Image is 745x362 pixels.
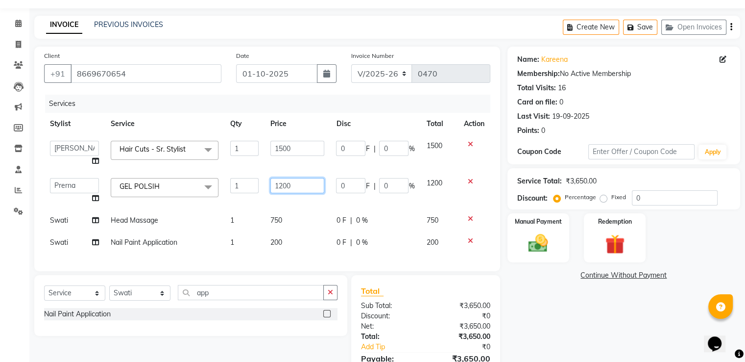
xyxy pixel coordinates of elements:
a: Add Tip [354,342,437,352]
span: 0 F [336,215,346,226]
div: 19-09-2025 [552,111,589,122]
span: 0 % [356,215,367,226]
div: Membership: [517,69,560,79]
div: Total: [354,332,426,342]
a: x [186,145,190,154]
th: Stylist [44,113,105,135]
div: Points: [517,126,539,136]
div: Card on file: [517,97,557,107]
span: 0 F [336,237,346,248]
span: % [409,181,414,191]
span: 750 [426,216,438,225]
label: Percentage [565,193,596,202]
input: Search or Scan [178,285,324,300]
a: PREVIOUS INVOICES [94,20,163,29]
div: Total Visits: [517,83,556,93]
span: 200 [270,238,282,247]
label: Manual Payment [515,217,562,226]
div: ₹3,650.00 [566,176,597,186]
span: 1200 [426,179,442,187]
div: ₹3,650.00 [426,332,498,342]
div: ₹0 [437,342,497,352]
label: Date [236,52,249,60]
img: _gift.svg [599,232,631,257]
span: F [365,181,369,191]
button: Apply [698,145,726,159]
div: Name: [517,54,539,65]
span: F [365,144,369,154]
span: % [409,144,414,154]
span: 750 [270,216,282,225]
th: Service [105,113,224,135]
div: Nail Paint Application [44,309,111,319]
th: Qty [224,113,264,135]
th: Action [458,113,490,135]
img: _cash.svg [522,232,554,255]
div: Services [45,95,498,113]
label: Invoice Number [351,52,394,60]
a: INVOICE [46,16,82,34]
div: Discount: [354,311,426,321]
span: 0 % [356,237,367,248]
div: No Active Membership [517,69,730,79]
div: 0 [541,126,545,136]
div: ₹3,650.00 [426,321,498,332]
th: Disc [330,113,420,135]
div: 0 [559,97,563,107]
label: Redemption [598,217,632,226]
span: Swati [50,216,68,225]
input: Enter Offer / Coupon Code [588,144,695,159]
label: Fixed [611,193,626,202]
button: Create New [563,20,619,35]
input: Search by Name/Mobile/Email/Code [71,64,221,83]
a: x [160,182,164,191]
a: Continue Without Payment [509,270,738,281]
button: Save [623,20,657,35]
span: | [373,181,375,191]
span: Hair Cuts - Sr. Stylist [120,145,186,154]
button: Open Invoices [661,20,726,35]
span: 1 [230,238,234,247]
div: ₹3,650.00 [426,301,498,311]
div: ₹0 [426,311,498,321]
button: +91 [44,64,72,83]
span: Swati [50,238,68,247]
span: 1500 [426,141,442,150]
span: 200 [426,238,438,247]
span: Head Massage [111,216,158,225]
span: | [373,144,375,154]
label: Client [44,52,60,60]
div: Discount: [517,193,548,204]
a: Kareena [541,54,568,65]
div: Net: [354,321,426,332]
div: Last Visit: [517,111,550,122]
div: Coupon Code [517,147,588,157]
span: GEL POLSIH [120,182,160,191]
span: Total [361,286,384,296]
span: Nail Paint Application [111,238,177,247]
th: Total [420,113,457,135]
span: 1 [230,216,234,225]
div: Sub Total: [354,301,426,311]
iframe: chat widget [704,323,735,352]
span: | [350,237,352,248]
div: Service Total: [517,176,562,186]
span: | [350,215,352,226]
div: 16 [558,83,566,93]
th: Price [264,113,330,135]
